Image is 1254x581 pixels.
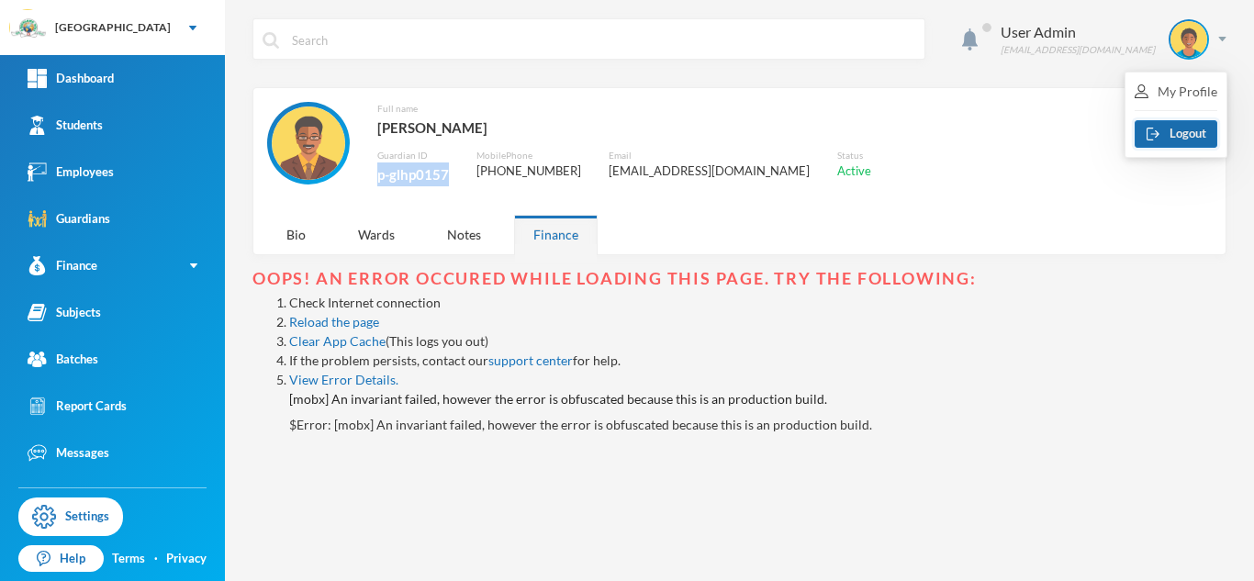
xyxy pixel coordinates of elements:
[514,215,598,254] div: Finance
[55,19,171,36] div: [GEOGRAPHIC_DATA]
[289,389,1226,408] h4: [mobx] An invariant failed, however the error is obfuscated because this is an production build.
[428,215,500,254] div: Notes
[28,397,127,416] div: Report Cards
[252,264,1226,294] div: Oops! An error occured while loading this page. Try the following:
[289,415,1226,434] p: $ Error: [mobx] An invariant failed, however the error is obfuscated because this is an productio...
[609,162,810,181] div: [EMAIL_ADDRESS][DOMAIN_NAME]
[1001,43,1155,57] div: [EMAIL_ADDRESS][DOMAIN_NAME]
[1001,21,1155,43] div: User Admin
[1170,21,1207,58] img: STUDENT
[289,314,379,330] a: Reload the page
[28,350,98,369] div: Batches
[609,149,810,162] div: Email
[28,209,110,229] div: Guardians
[28,303,101,322] div: Subjects
[476,162,581,181] div: [PHONE_NUMBER]
[10,10,47,47] img: logo
[377,116,871,140] div: [PERSON_NAME]
[377,149,449,162] div: Guardian ID
[289,331,1226,351] li: (This logs you out)
[377,162,449,186] div: p-glhp0157
[28,162,114,182] div: Employees
[112,550,145,568] a: Terms
[290,19,915,61] input: Search
[476,149,581,162] div: Mobile Phone
[289,333,386,349] a: Clear App Cache
[28,116,103,135] div: Students
[377,102,871,116] div: Full name
[289,372,398,387] a: View Error Details.
[28,443,109,463] div: Messages
[289,351,1226,370] li: If the problem persists, contact our for help.
[18,497,123,536] a: Settings
[1135,82,1217,101] div: My Profile
[267,215,325,254] div: Bio
[28,69,114,88] div: Dashboard
[837,149,871,162] div: Status
[1135,120,1217,148] button: Logout
[28,256,97,275] div: Finance
[339,215,414,254] div: Wards
[488,352,573,368] a: support center
[18,545,104,573] a: Help
[837,162,871,181] div: Active
[154,550,158,568] div: ·
[289,293,1226,312] li: Check Internet connection
[166,550,207,568] a: Privacy
[263,32,279,49] img: search
[272,106,345,180] img: GUARDIAN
